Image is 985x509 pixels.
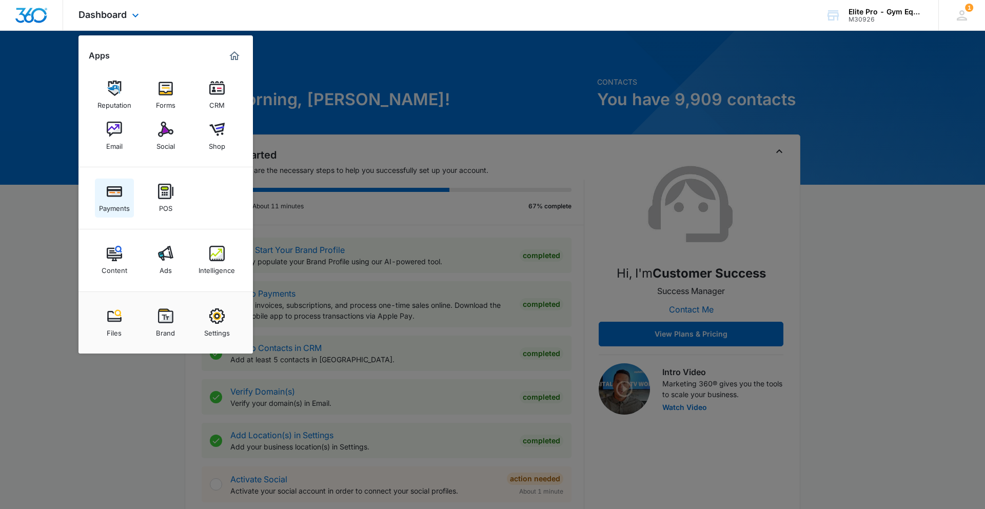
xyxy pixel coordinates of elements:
a: Reputation [95,75,134,114]
div: Brand [156,324,175,337]
div: account name [849,8,923,16]
a: Brand [146,303,185,342]
span: 1 [965,4,973,12]
a: Payments [95,179,134,218]
div: Payments [99,199,130,212]
a: Content [95,241,134,280]
div: Forms [156,96,175,109]
h2: Apps [89,51,110,61]
div: POS [159,199,172,212]
div: Email [106,137,123,150]
div: Ads [160,261,172,275]
a: Email [95,116,134,155]
div: Files [107,324,122,337]
div: CRM [209,96,225,109]
div: Shop [209,137,225,150]
a: Files [95,303,134,342]
div: Content [102,261,127,275]
a: Forms [146,75,185,114]
a: CRM [198,75,237,114]
a: Social [146,116,185,155]
a: Ads [146,241,185,280]
div: Reputation [97,96,131,109]
a: Marketing 360® Dashboard [226,48,243,64]
div: notifications count [965,4,973,12]
a: Settings [198,303,237,342]
div: account id [849,16,923,23]
div: Social [156,137,175,150]
span: Dashboard [78,9,127,20]
div: Intelligence [199,261,235,275]
div: Settings [204,324,230,337]
a: Shop [198,116,237,155]
a: POS [146,179,185,218]
a: Intelligence [198,241,237,280]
